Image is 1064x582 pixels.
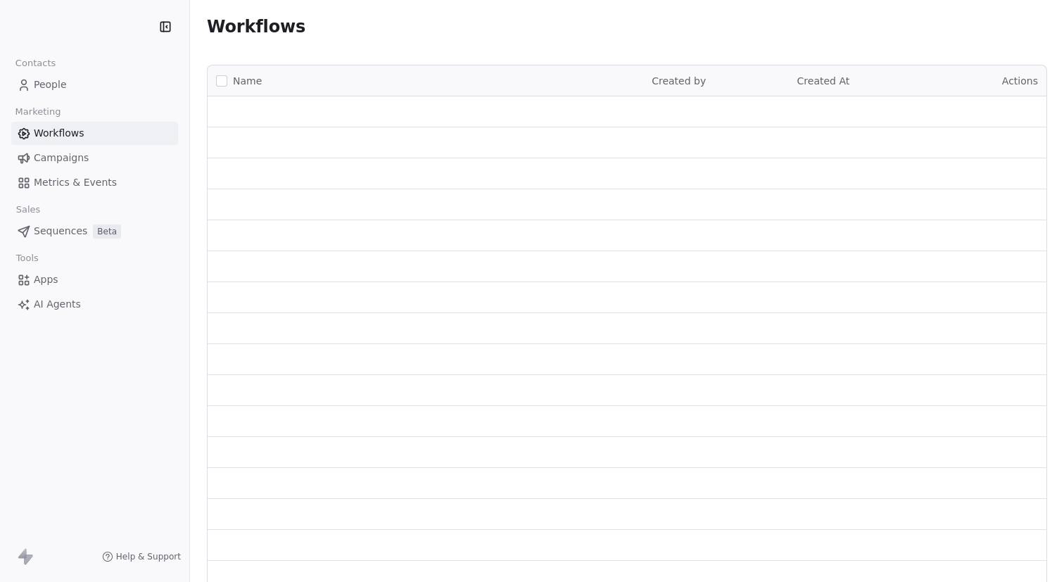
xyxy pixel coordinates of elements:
a: Campaigns [11,146,178,170]
a: People [11,73,178,96]
span: Workflows [34,126,84,141]
span: AI Agents [34,297,81,312]
span: Marketing [9,101,67,122]
span: Metrics & Events [34,175,117,190]
a: Workflows [11,122,178,145]
span: Name [233,74,262,89]
span: Tools [10,248,44,269]
span: Actions [1002,75,1038,87]
a: Metrics & Events [11,171,178,194]
span: Help & Support [116,551,181,562]
span: People [34,77,67,92]
span: Workflows [207,17,305,37]
span: Beta [93,224,121,239]
span: Created At [797,75,850,87]
a: Apps [11,268,178,291]
a: Help & Support [102,551,181,562]
a: SequencesBeta [11,220,178,243]
span: Apps [34,272,58,287]
span: Sales [10,199,46,220]
span: Sequences [34,224,87,239]
span: Contacts [9,53,62,74]
span: Created by [652,75,706,87]
span: Campaigns [34,151,89,165]
a: AI Agents [11,293,178,316]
